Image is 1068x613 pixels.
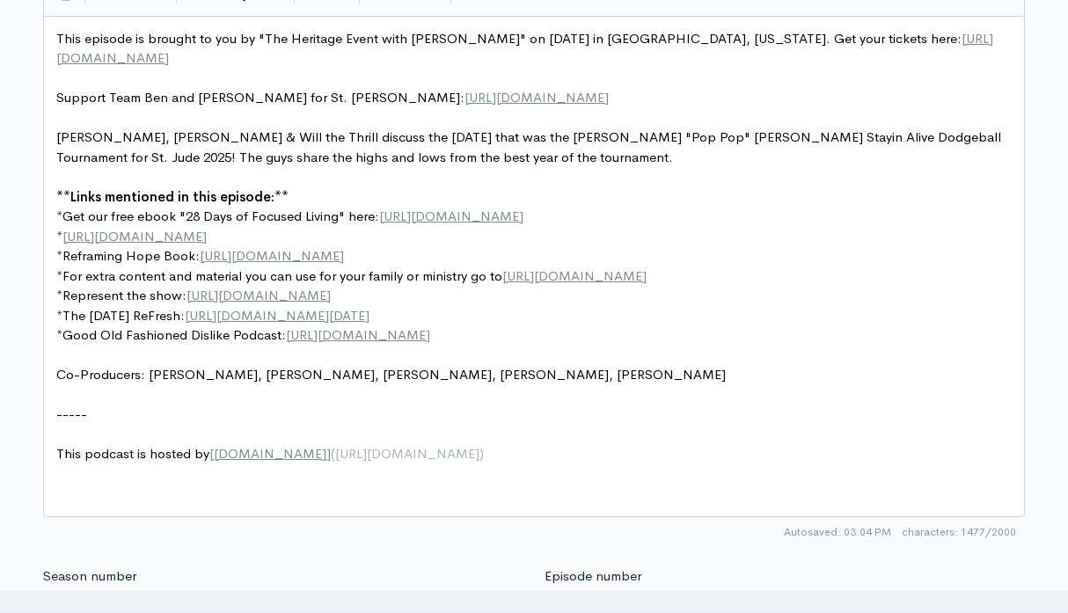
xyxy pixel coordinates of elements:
span: [ [209,445,214,462]
span: [URL][DOMAIN_NAME] [465,89,609,106]
span: Links mentioned in this episode: [70,188,274,205]
span: Support Team Ben and [PERSON_NAME] for St. [PERSON_NAME]: [56,89,609,106]
span: [DOMAIN_NAME] [214,445,326,462]
span: ) [479,445,484,462]
label: Season number [43,566,136,587]
span: [URL][DOMAIN_NAME] [502,267,647,284]
span: This podcast is hosted by [56,445,484,462]
span: [PERSON_NAME], [PERSON_NAME] & Will the Thrill discuss the [DATE] that was the [PERSON_NAME] "Pop... [56,128,1005,165]
span: ( [331,445,335,462]
span: Autosaved: 03:04 PM [784,524,891,540]
span: Represent the show: [62,287,187,303]
span: Good Old Fashioned Dislike Podcast: [62,326,286,343]
span: [URL][DOMAIN_NAME] [200,247,344,264]
span: [URL][DOMAIN_NAME] [62,228,207,244]
span: The [DATE] ReFresh: [62,307,185,324]
span: [URL][DOMAIN_NAME] [379,208,523,224]
span: Co-Producers: [PERSON_NAME], [PERSON_NAME], [PERSON_NAME], [PERSON_NAME], [PERSON_NAME] [56,366,726,383]
span: [URL][DOMAIN_NAME] [187,287,331,303]
span: This episode is brought to you by "The Heritage Event with [PERSON_NAME]" on [DATE] in [GEOGRAPHI... [56,30,993,67]
span: 1477/2000 [902,524,1016,540]
span: Reframing Hope Book: [62,247,200,264]
span: ] [326,445,331,462]
span: [URL][DOMAIN_NAME] [286,326,430,343]
span: ----- [56,405,87,422]
label: Episode number [545,566,641,587]
span: Get our free ebook "28 Days of Focused Living" here: [62,208,379,224]
span: [URL][DOMAIN_NAME] [335,445,479,462]
span: For extra content and material you can use for your family or ministry go to [62,267,502,284]
span: [URL][DOMAIN_NAME][DATE] [185,307,369,324]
